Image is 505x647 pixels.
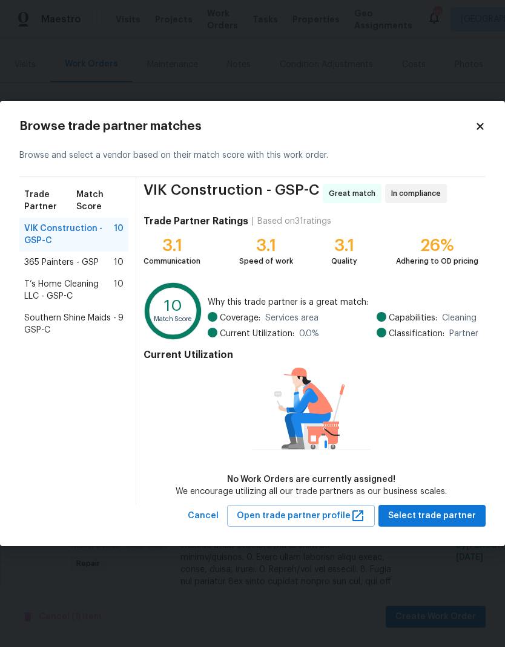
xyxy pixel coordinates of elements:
div: We encourage utilizing all our trade partners as our business scales. [176,486,447,498]
span: 365 Painters - GSP [24,256,99,268]
h2: Browse trade partner matches [19,120,475,132]
span: Select trade partner [388,509,476,524]
div: Communication [144,255,200,267]
h4: Current Utilization [144,349,478,361]
span: Trade Partner [24,189,76,213]
button: Select trade partner [378,505,486,527]
div: No Work Orders are currently assigned! [176,473,447,486]
span: Partner [449,328,478,340]
text: Match Score [154,315,193,322]
div: Adhering to OD pricing [396,255,478,267]
span: 0.0 % [299,328,319,340]
span: In compliance [391,187,446,200]
span: Southern Shine Maids - GSP-C [24,312,118,336]
text: 10 [164,297,182,314]
span: Open trade partner profile [237,509,365,524]
span: 9 [118,312,124,336]
div: Speed of work [239,255,293,267]
span: Capabilities: [389,312,437,324]
span: Coverage: [220,312,260,324]
span: VIK Construction - GSP-C [24,223,114,247]
div: Quality [331,255,357,267]
span: 10 [114,223,124,247]
div: 3.1 [239,239,293,252]
span: Current Utilization: [220,328,294,340]
span: 10 [114,256,124,268]
span: Why this trade partner is a great match: [208,296,478,308]
button: Open trade partner profile [227,505,375,527]
button: Cancel [183,505,223,527]
span: Services area [265,312,319,324]
div: Browse and select a vendor based on their match score with this work order. [19,135,486,177]
h4: Trade Partner Ratings [144,215,248,227]
span: T’s Home Cleaning LLC - GSP-C [24,278,114,302]
div: 3.1 [331,239,357,252]
div: 26% [396,239,478,252]
div: | [248,215,257,227]
div: 3.1 [144,239,200,252]
span: Great match [329,187,380,200]
span: Classification: [389,328,444,340]
span: 10 [114,278,124,302]
span: Match Score [76,189,124,213]
span: VIK Construction - GSP-C [144,184,319,203]
span: Cancel [188,509,219,524]
div: Based on 31 ratings [257,215,331,227]
span: Cleaning [442,312,477,324]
